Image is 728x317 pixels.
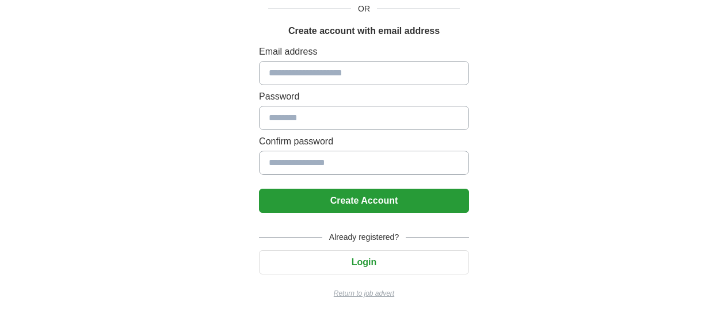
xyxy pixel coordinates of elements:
[259,257,469,267] a: Login
[322,231,406,243] span: Already registered?
[259,45,469,59] label: Email address
[259,288,469,299] a: Return to job advert
[288,24,440,38] h1: Create account with email address
[259,135,469,148] label: Confirm password
[259,90,469,104] label: Password
[259,250,469,274] button: Login
[259,189,469,213] button: Create Account
[351,3,377,15] span: OR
